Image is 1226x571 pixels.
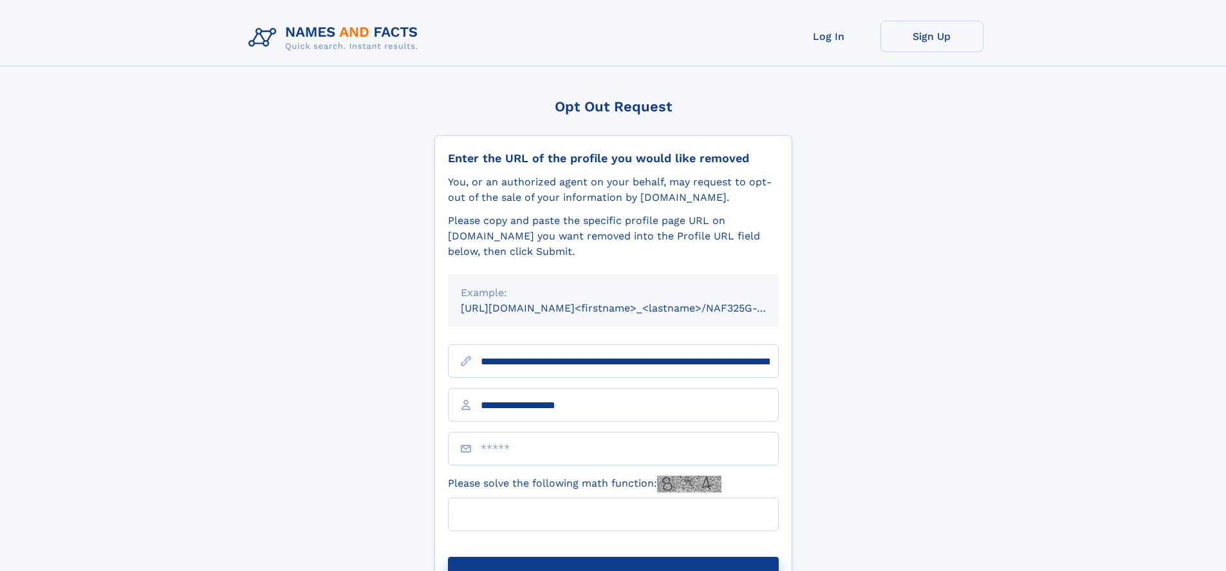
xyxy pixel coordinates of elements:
[461,285,766,301] div: Example:
[448,151,779,165] div: Enter the URL of the profile you would like removed
[880,21,983,52] a: Sign Up
[461,302,803,314] small: [URL][DOMAIN_NAME]<firstname>_<lastname>/NAF325G-xxxxxxxx
[448,174,779,205] div: You, or an authorized agent on your behalf, may request to opt-out of the sale of your informatio...
[777,21,880,52] a: Log In
[243,21,429,55] img: Logo Names and Facts
[434,98,792,115] div: Opt Out Request
[448,476,721,492] label: Please solve the following math function:
[448,213,779,259] div: Please copy and paste the specific profile page URL on [DOMAIN_NAME] you want removed into the Pr...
